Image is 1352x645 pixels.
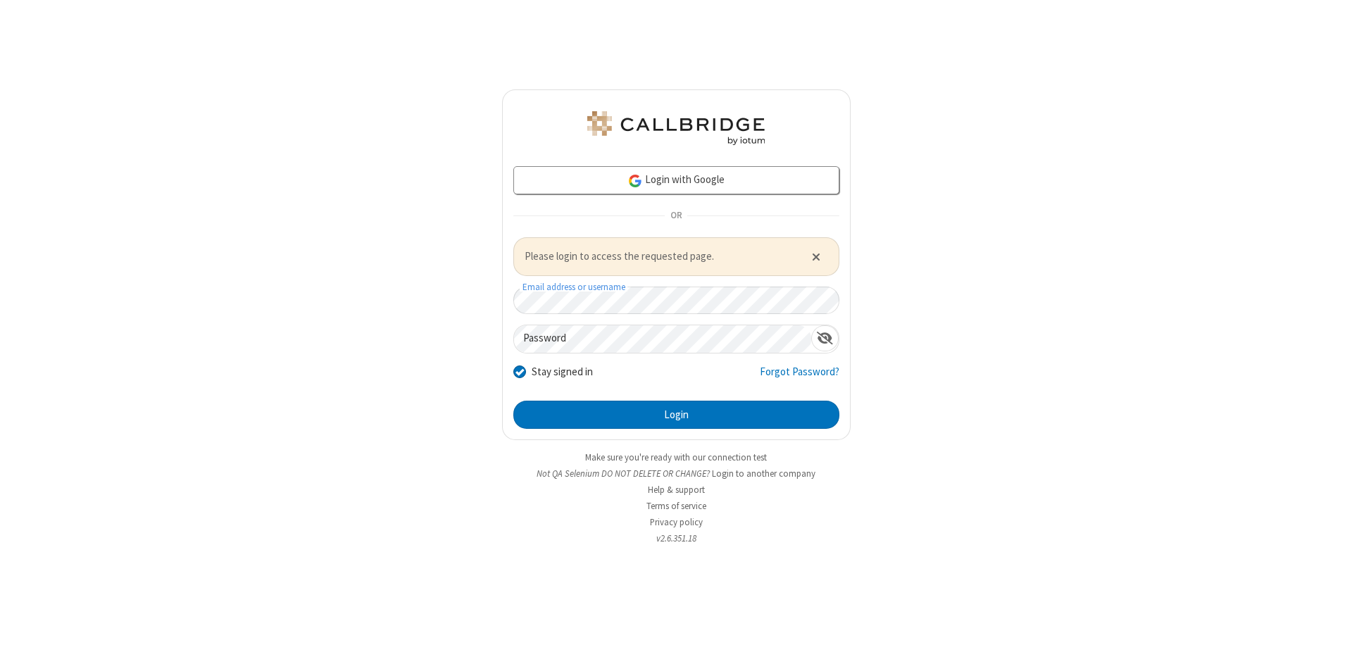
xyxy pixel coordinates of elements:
[514,325,811,353] input: Password
[502,467,851,480] li: Not QA Selenium DO NOT DELETE OR CHANGE?
[585,451,767,463] a: Make sure you're ready with our connection test
[584,111,768,145] img: QA Selenium DO NOT DELETE OR CHANGE
[513,166,839,194] a: Login with Google
[532,364,593,380] label: Stay signed in
[665,206,687,226] span: OR
[525,249,794,265] span: Please login to access the requested page.
[513,287,839,314] input: Email address or username
[502,532,851,545] li: v2.6.351.18
[513,401,839,429] button: Login
[804,246,827,267] button: Close alert
[646,500,706,512] a: Terms of service
[712,467,815,480] button: Login to another company
[760,364,839,391] a: Forgot Password?
[811,325,839,351] div: Show password
[627,173,643,189] img: google-icon.png
[650,516,703,528] a: Privacy policy
[648,484,705,496] a: Help & support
